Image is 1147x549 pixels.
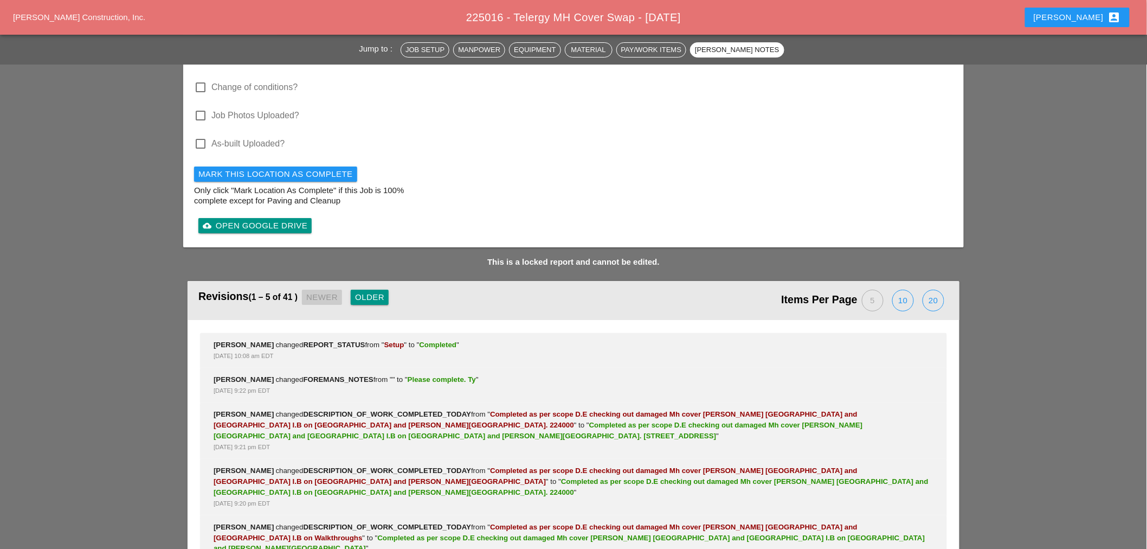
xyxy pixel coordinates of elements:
[565,42,613,58] button: Material
[695,44,779,55] div: [PERSON_NAME] Notes
[214,387,270,394] span: [DATE] 9:22 pm EDT
[214,341,274,349] span: [PERSON_NAME]
[514,44,556,55] div: Equipment
[214,421,862,440] span: Completed as per scope D.E checking out damaged Mh cover [PERSON_NAME] [GEOGRAPHIC_DATA] and [GEO...
[405,44,444,55] div: Job Setup
[359,44,397,53] span: Jump to :
[214,467,274,475] span: [PERSON_NAME]
[304,523,472,531] span: DESCRIPTION_OF_WORK_COMPLETED_TODAY
[214,410,858,429] span: Completed as per scope D.E checking out damaged Mh cover [PERSON_NAME] [GEOGRAPHIC_DATA] and [GEO...
[203,221,211,230] i: cloud_upload
[892,290,914,311] button: 10
[214,340,933,361] div: changed from " " to " "
[304,375,373,384] span: FOREMANS_NOTES
[509,42,560,58] button: Equipment
[570,44,608,55] div: Material
[384,341,404,349] span: Setup
[214,467,858,486] span: Completed as per scope D.E checking out damaged Mh cover [PERSON_NAME] [GEOGRAPHIC_DATA] and [GEO...
[211,82,298,93] label: Change of conditions?
[214,374,933,396] div: changed from " " to " "
[923,290,944,311] button: 20
[194,167,357,182] button: Mark this Location As Complete
[214,444,270,450] span: [DATE] 9:21 pm EDT
[458,44,500,55] div: Manpower
[249,293,298,302] span: (1 – 5 of 41 )
[198,286,573,315] div: Revisions
[304,467,472,475] span: DESCRIPTION_OF_WORK_COMPLETED_TODAY
[401,42,449,58] button: Job Setup
[214,375,274,384] span: [PERSON_NAME]
[214,465,933,509] div: changed from " " to " "
[214,410,274,418] span: [PERSON_NAME]
[1025,8,1130,27] button: [PERSON_NAME]
[214,523,858,542] span: Completed as per scope D.E checking out damaged Mh cover [PERSON_NAME] [GEOGRAPHIC_DATA] and [GEO...
[211,110,299,121] label: Job Photos Uploaded?
[214,353,273,359] span: [DATE] 10:08 am EDT
[351,290,389,305] button: Older
[893,290,913,311] div: 10
[304,341,365,349] span: REPORT_STATUS
[194,185,411,206] p: Only click "Mark Location As Complete" if this Job is 100% complete except for Paving and Cleanup
[1034,11,1121,24] div: [PERSON_NAME]
[214,477,929,496] span: Completed as per scope D.E checking out damaged Mh cover [PERSON_NAME] [GEOGRAPHIC_DATA] and [GEO...
[453,42,505,58] button: Manpower
[198,168,353,181] div: Mark this Location As Complete
[1108,11,1121,24] i: account_box
[211,138,285,149] label: As-built Uploaded?
[214,500,270,507] span: [DATE] 9:20 pm EDT
[690,42,784,58] button: [PERSON_NAME] Notes
[408,375,476,384] span: Please complete. Ty
[304,410,472,418] span: DESCRIPTION_OF_WORK_COMPLETED_TODAY
[420,341,457,349] span: Completed
[214,409,933,452] div: changed from " " to " "
[203,220,307,232] div: Open Google Drive
[466,11,681,23] span: 225016 - Telergy MH Cover Swap - [DATE]
[13,12,145,22] a: [PERSON_NAME] Construction, Inc.
[923,290,944,311] div: 20
[198,218,312,233] a: Open Google Drive
[214,523,274,531] span: [PERSON_NAME]
[573,286,949,315] div: Items Per Page
[621,44,681,55] div: Pay/Work Items
[616,42,686,58] button: Pay/Work Items
[355,291,384,304] div: Older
